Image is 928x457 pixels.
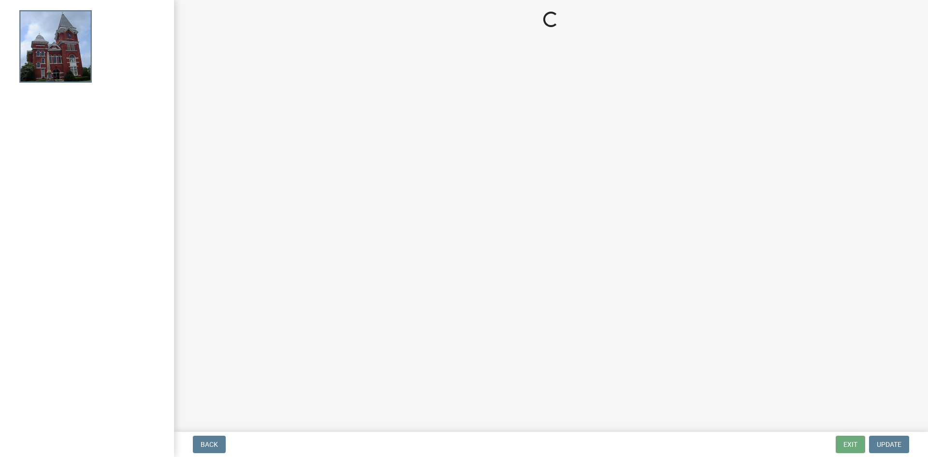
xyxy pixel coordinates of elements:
button: Exit [836,436,865,453]
span: Back [201,441,218,448]
button: Back [193,436,226,453]
img: Talbot County, Georgia [19,10,92,83]
span: Update [877,441,901,448]
button: Update [869,436,909,453]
